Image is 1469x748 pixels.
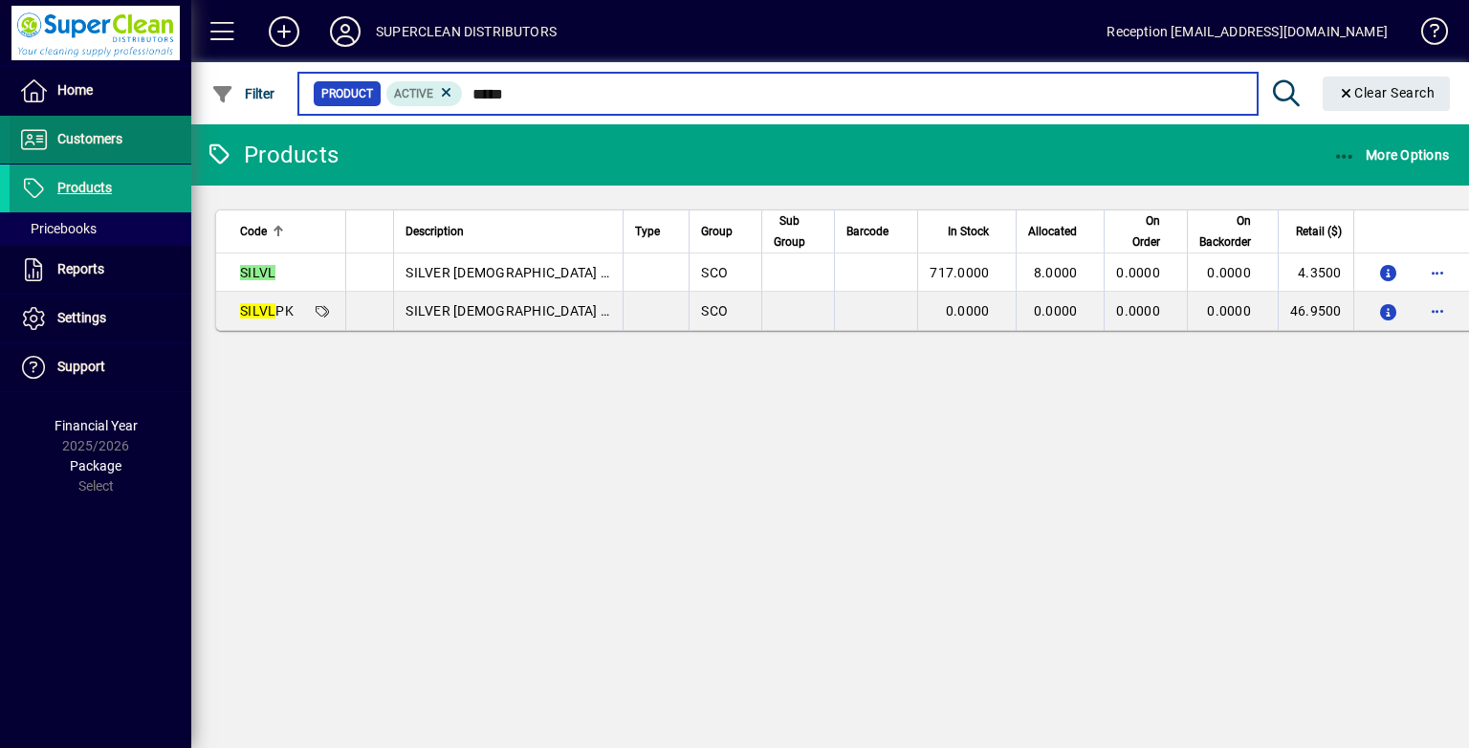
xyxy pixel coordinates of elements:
div: Reception [EMAIL_ADDRESS][DOMAIN_NAME] [1107,16,1388,47]
div: Products [206,140,339,170]
span: Home [57,82,93,98]
span: Filter [211,86,275,101]
span: Type [635,221,660,242]
div: In Stock [930,221,1006,242]
button: More Options [1328,138,1455,172]
td: 4.3500 [1278,253,1353,292]
span: Customers [57,131,122,146]
span: 0.0000 [1116,303,1160,319]
span: On Order [1116,210,1160,253]
div: Code [240,221,334,242]
span: Description [406,221,464,242]
a: Knowledge Base [1407,4,1445,66]
a: Settings [10,295,191,342]
a: Reports [10,246,191,294]
div: SUPERCLEAN DISTRIBUTORS [376,16,557,47]
span: SILVER [DEMOGRAPHIC_DATA] MIRACLE PAD [406,265,687,280]
mat-chip: Activation Status: Active [386,81,463,106]
span: Products [57,180,112,195]
em: SILVL [240,265,275,280]
span: SILVER [DEMOGRAPHIC_DATA] MIRACLE PAD (12) [406,303,716,319]
div: Group [701,221,750,242]
div: Barcode [846,221,906,242]
button: Filter [207,77,280,111]
td: 46.9500 [1278,292,1353,330]
span: Active [394,87,433,100]
span: SCO [701,303,728,319]
span: Settings [57,310,106,325]
span: In Stock [948,221,989,242]
a: Home [10,67,191,115]
button: Add [253,14,315,49]
span: Product [321,84,373,103]
span: Code [240,221,267,242]
span: Retail ($) [1296,221,1342,242]
span: 0.0000 [1116,265,1160,280]
span: Financial Year [55,418,138,433]
span: Pricebooks [19,221,97,236]
span: Barcode [846,221,888,242]
span: 8.0000 [1034,265,1078,280]
div: On Backorder [1199,210,1268,253]
span: Support [57,359,105,374]
span: Group [701,221,733,242]
span: PK [240,303,294,319]
div: Description [406,221,611,242]
button: Clear [1323,77,1451,111]
div: Type [635,221,677,242]
a: Pricebooks [10,212,191,245]
button: More options [1423,296,1454,326]
span: 0.0000 [1207,303,1251,319]
span: 0.0000 [1034,303,1078,319]
span: Package [70,458,121,473]
button: Profile [315,14,376,49]
span: SCO [701,265,728,280]
span: Allocated [1028,221,1077,242]
button: More options [1423,257,1454,288]
div: Allocated [1028,221,1094,242]
a: Support [10,343,191,391]
span: 0.0000 [1207,265,1251,280]
span: On Backorder [1199,210,1251,253]
span: Sub Group [774,210,805,253]
span: Clear Search [1338,85,1436,100]
span: Reports [57,261,104,276]
a: Customers [10,116,191,164]
div: Sub Group [774,210,822,253]
div: On Order [1116,210,1177,253]
em: SILVL [240,303,275,319]
span: 0.0000 [946,303,990,319]
span: More Options [1333,147,1450,163]
span: 717.0000 [930,265,989,280]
